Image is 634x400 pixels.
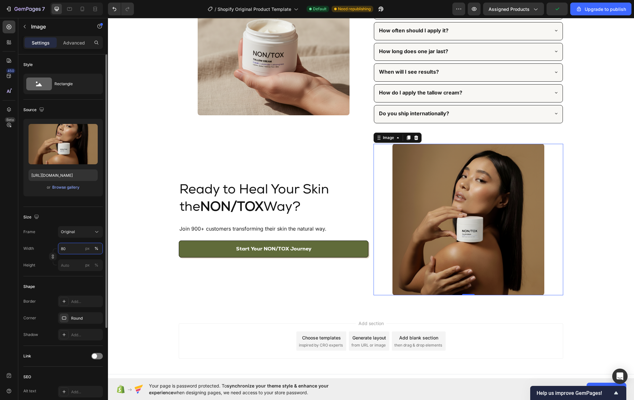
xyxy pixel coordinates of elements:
[149,382,354,396] span: Your page is password protected. To when designing pages, we need access to your store password.
[286,324,334,330] span: then drag & drop elements
[71,299,101,305] div: Add...
[93,245,100,252] button: px
[23,315,36,321] div: Corner
[58,226,103,238] button: Original
[85,246,90,251] div: px
[71,223,260,240] button: <p>Start Your NON/TOX Journey</p>
[483,3,544,15] button: Assigned Products
[29,124,98,164] img: preview-image
[271,71,354,78] strong: How do I apply the tallow cream?
[271,51,331,57] strong: When will I see results?
[194,316,233,323] div: Choose templates
[92,184,155,197] strong: NON/TOX
[47,184,51,191] span: or
[612,369,628,384] div: Open Intercom Messenger
[61,229,75,235] span: Original
[313,6,326,12] span: Default
[95,246,98,251] div: %
[95,262,98,268] div: %
[71,206,260,216] p: Join 900+ customers transforming their skin the natural way.
[5,117,15,122] div: Beta
[271,30,340,37] strong: How long does one jar last?
[52,184,79,190] div: Browse gallery
[537,389,620,397] button: Show survey - Help us improve GemPages!
[71,315,101,321] div: Round
[23,262,35,268] label: Height
[54,77,94,91] div: Rectangle
[23,246,34,251] label: Width
[284,126,436,278] img: gempages_584066384795796234-03c5e2f6-ff86-49d9-92cb-49ba92891dbe.png
[23,213,40,222] div: Size
[71,332,101,338] div: Add...
[23,353,31,359] div: Link
[23,332,38,338] div: Shadow
[274,117,287,123] div: Image
[248,302,278,309] span: Add section
[84,245,91,252] button: %
[576,6,626,12] div: Upgrade to publish
[271,92,341,99] strong: Do you ship internationally?
[3,3,48,15] button: 7
[23,229,35,235] label: Frame
[93,261,100,269] button: px
[71,389,101,395] div: Add...
[537,390,612,396] span: Help us improve GemPages!
[244,316,278,323] div: Generate layout
[215,6,216,12] span: /
[84,261,91,269] button: %
[52,184,80,191] button: Browse gallery
[71,164,260,199] h2: Ready to Heal Your Skin the Way?
[218,6,291,12] span: Shopify Original Product Template
[29,169,98,181] input: https://example.com/image.jpg
[42,5,45,13] p: 7
[23,284,35,290] div: Shape
[23,106,45,114] div: Source
[489,6,530,12] span: Assigned Products
[23,388,36,394] div: Alt text
[58,243,103,254] input: px%
[31,23,86,30] p: Image
[58,259,103,271] input: px%
[587,383,626,396] button: Allow access
[128,226,203,236] p: Start Your NON/TOX Journey
[23,298,36,304] div: Border
[63,39,85,46] p: Advanced
[243,324,278,330] span: from URL or image
[108,18,634,378] iframe: Design area
[23,62,33,68] div: Style
[149,383,329,395] span: synchronize your theme style & enhance your experience
[108,3,134,15] div: Undo/Redo
[85,262,90,268] div: px
[23,374,31,380] div: SEO
[338,6,371,12] span: Need republishing
[271,9,341,16] strong: How often should I apply it?
[6,68,15,73] div: 450
[191,324,235,330] span: inspired by CRO experts
[291,316,330,323] div: Add blank section
[570,3,631,15] button: Upgrade to publish
[32,39,50,46] p: Settings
